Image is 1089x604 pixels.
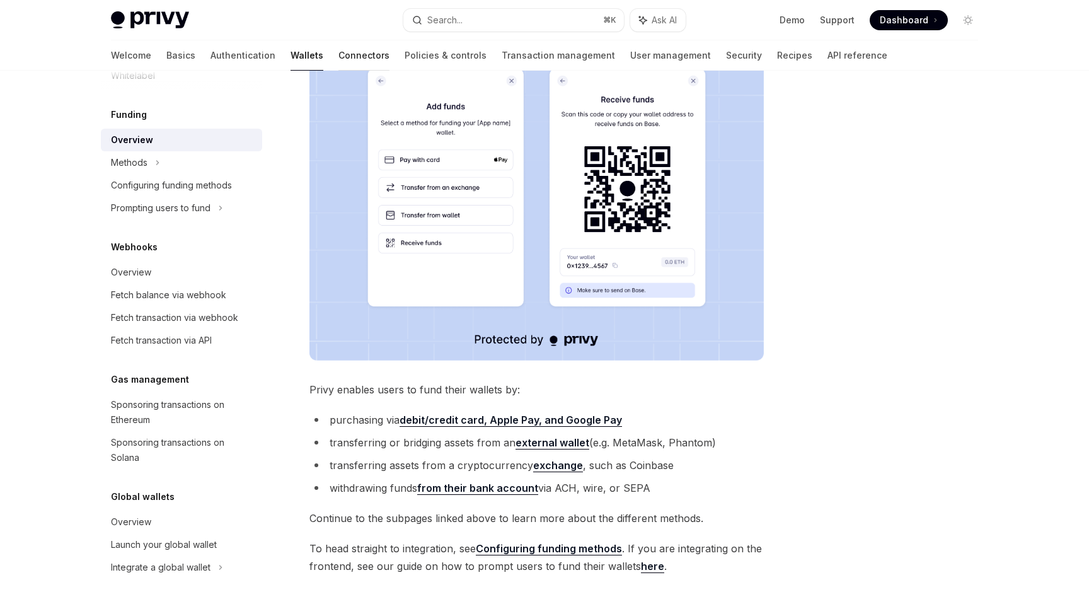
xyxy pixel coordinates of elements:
div: Search... [427,13,463,28]
a: Basics [166,40,195,71]
h5: Funding [111,107,147,122]
span: Ask AI [652,14,677,26]
div: Fetch transaction via webhook [111,310,238,325]
span: Continue to the subpages linked above to learn more about the different methods. [309,509,764,527]
a: external wallet [516,436,589,450]
div: Overview [111,132,153,148]
a: Overview [101,511,262,533]
a: Connectors [338,40,389,71]
li: transferring assets from a cryptocurrency , such as Coinbase [309,456,764,474]
a: Security [726,40,762,71]
h5: Webhooks [111,240,158,255]
a: Launch your global wallet [101,533,262,556]
a: Sponsoring transactions on Ethereum [101,393,262,431]
a: Authentication [210,40,275,71]
a: Wallets [291,40,323,71]
div: Integrate a global wallet [111,560,210,575]
strong: debit/credit card, Apple Pay, and Google Pay [400,414,622,426]
span: Privy enables users to fund their wallets by: [309,381,764,398]
div: Fetch transaction via API [111,333,212,348]
div: Configuring funding methods [111,178,232,193]
li: withdrawing funds via ACH, wire, or SEPA [309,479,764,497]
button: Ask AI [630,9,686,32]
span: ⌘ K [603,15,616,25]
a: here [641,560,664,573]
img: images/Funding.png [309,36,764,361]
a: Policies & controls [405,40,487,71]
a: Fetch balance via webhook [101,284,262,306]
a: Transaction management [502,40,615,71]
li: purchasing via [309,411,764,429]
a: Support [820,14,855,26]
a: Demo [780,14,805,26]
a: Overview [101,129,262,151]
a: Fetch transaction via webhook [101,306,262,329]
a: Overview [101,261,262,284]
li: transferring or bridging assets from an (e.g. MetaMask, Phantom) [309,434,764,451]
a: exchange [533,459,583,472]
a: Configuring funding methods [101,174,262,197]
a: Sponsoring transactions on Solana [101,431,262,469]
button: Toggle dark mode [958,10,978,30]
div: Fetch balance via webhook [111,287,226,303]
a: debit/credit card, Apple Pay, and Google Pay [400,414,622,427]
button: Search...⌘K [403,9,624,32]
img: light logo [111,11,189,29]
div: Overview [111,514,151,530]
div: Methods [111,155,147,170]
div: Prompting users to fund [111,200,210,216]
h5: Global wallets [111,489,175,504]
a: Recipes [777,40,812,71]
a: Fetch transaction via API [101,329,262,352]
div: Sponsoring transactions on Solana [111,435,255,465]
div: Launch your global wallet [111,537,217,552]
div: Overview [111,265,151,280]
a: User management [630,40,711,71]
a: from their bank account [417,482,538,495]
div: Sponsoring transactions on Ethereum [111,397,255,427]
a: Configuring funding methods [476,542,622,555]
strong: exchange [533,459,583,472]
a: Welcome [111,40,151,71]
span: To head straight to integration, see . If you are integrating on the frontend, see our guide on h... [309,540,764,575]
a: Dashboard [870,10,948,30]
a: API reference [827,40,887,71]
h5: Gas management [111,372,189,387]
span: Dashboard [880,14,928,26]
